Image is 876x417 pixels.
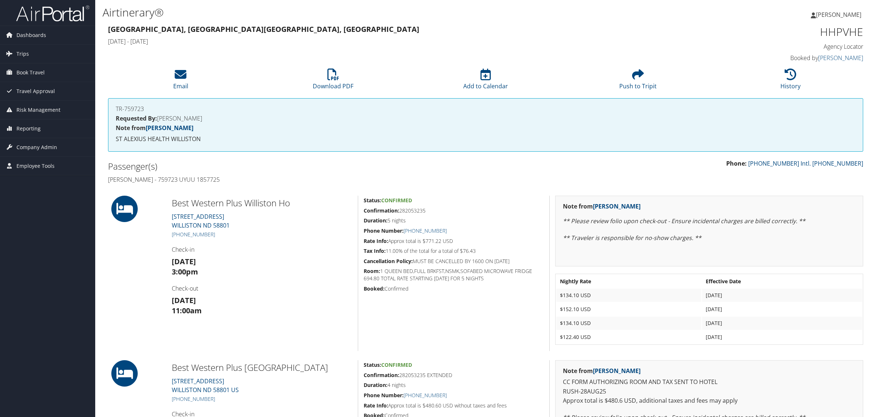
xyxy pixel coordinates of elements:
h5: 282053235 [364,207,544,214]
a: [STREET_ADDRESS]WILLISTON ND 58801 [172,213,230,229]
strong: Room: [364,267,380,274]
strong: 11:00am [172,306,202,315]
strong: 3:00pm [172,267,198,277]
h2: Best Western Plus Williston Ho [172,197,352,209]
a: Push to Tripit [619,73,657,90]
span: [PERSON_NAME] [816,11,861,19]
h2: Best Western Plus [GEOGRAPHIC_DATA] [172,361,352,374]
strong: [DATE] [172,257,196,266]
th: Effective Date [702,275,862,288]
strong: Rate Info: [364,237,388,244]
a: History [780,73,801,90]
h4: [DATE] - [DATE] [108,37,672,45]
td: $134.10 USD [556,289,701,302]
em: ** Traveler is responsible for no-show charges. ** [563,234,701,242]
strong: Status: [364,197,381,204]
h5: 5 nights [364,217,544,224]
span: Travel Approval [16,82,55,100]
a: Email [173,73,188,90]
strong: [DATE] [172,295,196,305]
td: $122.40 USD [556,331,701,344]
h4: TR-759723 [116,106,855,112]
strong: Booked: [364,285,385,292]
h5: 4 nights [364,381,544,389]
strong: Confirmation: [364,372,399,379]
a: [PERSON_NAME] [593,367,641,375]
h1: Airtinerary® [103,5,613,20]
span: Dashboards [16,26,46,44]
span: Risk Management [16,101,60,119]
a: [PHONE_NUMBER] [404,392,447,399]
strong: Tax Info: [364,247,386,254]
td: $134.10 USD [556,317,701,330]
a: Add to Calendar [463,73,508,90]
h4: Check-out [172,284,352,292]
h5: Confirmed [364,285,544,292]
strong: Note from [563,367,641,375]
a: [PERSON_NAME] [818,54,863,62]
strong: Phone Number: [364,227,404,234]
strong: Phone: [726,159,747,167]
p: CC FORM AUTHORIZING ROOM AND TAX SENT TO HOTEL RUSH-28AUG25 Approx total is $480.6 USD, additiona... [563,377,855,406]
td: [DATE] [702,289,862,302]
h4: Booked by [683,54,863,62]
strong: Duration: [364,381,387,388]
em: ** Please review folio upon check-out - Ensure incidental charges are billed correctly. ** [563,217,805,225]
a: [STREET_ADDRESS]WILLISTON ND 58801 US [172,377,239,394]
span: Company Admin [16,138,57,156]
a: Download PDF [313,73,353,90]
h4: [PERSON_NAME] [116,115,855,121]
h4: [PERSON_NAME] - 759723 UYUU 1857725 [108,176,480,184]
span: Book Travel [16,63,45,82]
strong: Cancellation Policy: [364,258,413,265]
h5: 11.00% of the total for a total of $76.43 [364,247,544,255]
span: Employee Tools [16,157,55,175]
strong: Phone Number: [364,392,404,399]
td: [DATE] [702,303,862,316]
h5: 1 QUEEN BED,FULL BRKFST,NSMK,SOFABED MICROWAVE FRIDGE 694.80 TOTAL RATE STARTING [DATE] FOR 5 NIGHTS [364,267,544,282]
td: [DATE] [702,317,862,330]
strong: Note from [563,202,641,210]
strong: Rate Info: [364,402,388,409]
span: Confirmed [381,197,412,204]
span: Trips [16,45,29,63]
h1: HHPVHE [683,24,863,40]
h5: Approx total is $771.22 USD [364,237,544,245]
strong: Confirmation: [364,207,399,214]
strong: Status: [364,361,381,368]
a: [PHONE_NUMBER] Intl. [PHONE_NUMBER] [748,159,863,167]
td: $152.10 USD [556,303,701,316]
a: [PHONE_NUMBER] [172,395,215,402]
span: Reporting [16,119,41,138]
h4: Check-in [172,246,352,254]
strong: Requested By: [116,114,157,122]
a: [PERSON_NAME] [593,202,641,210]
h5: MUST BE CANCELLED BY 1600 ON [DATE] [364,258,544,265]
p: ST ALEXIUS HEALTH WILLISTON [116,134,855,144]
strong: Note from [116,124,193,132]
a: [PERSON_NAME] [811,4,869,26]
h4: Agency Locator [683,43,863,51]
a: [PHONE_NUMBER] [172,231,215,238]
a: [PERSON_NAME] [146,124,193,132]
a: [PHONE_NUMBER] [404,227,447,234]
h5: Approx total is $480.60 USD without taxes and fees [364,402,544,409]
h5: 282053235 EXTENDED [364,372,544,379]
h2: Passenger(s) [108,160,480,173]
span: Confirmed [381,361,412,368]
td: [DATE] [702,331,862,344]
th: Nightly Rate [556,275,701,288]
strong: [GEOGRAPHIC_DATA], [GEOGRAPHIC_DATA] [GEOGRAPHIC_DATA], [GEOGRAPHIC_DATA] [108,24,419,34]
strong: Duration: [364,217,387,224]
img: airportal-logo.png [16,5,89,22]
